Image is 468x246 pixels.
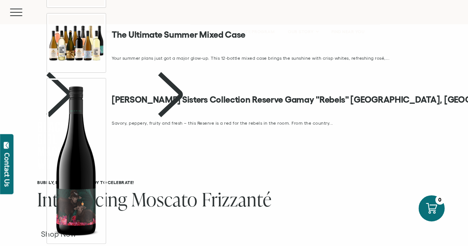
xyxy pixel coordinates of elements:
span: Shop Now [41,230,76,238]
button: Mobile Menu Trigger [10,9,37,16]
h6: Bubbly, bright, and ready to celebrate! [37,180,431,185]
p: Your summer plans just got a major glow-up. This 12-bottle mixed case brings the sunshine with cr... [112,56,389,61]
div: Contact Us [3,153,11,187]
a: Shop Now [37,226,80,242]
img: The Ultimate Summer Mixed Case [48,15,104,71]
h5: The Ultimate Summer Mixed Case [112,29,389,41]
img: McBride Sisters Collection Reserve Gamay [48,80,104,242]
span: Introducing [37,186,127,212]
img: bgm-logo-cropped.png [37,117,67,180]
div: 0 [435,195,445,205]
